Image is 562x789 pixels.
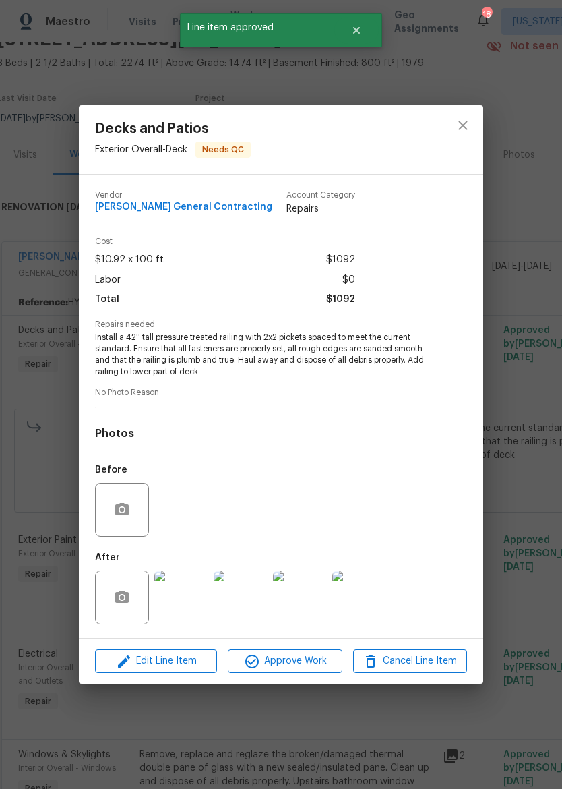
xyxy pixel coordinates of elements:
[334,17,379,44] button: Close
[95,237,355,246] span: Cost
[286,202,355,216] span: Repairs
[95,145,187,154] span: Exterior Overall - Deck
[447,109,479,142] button: close
[342,270,355,290] span: $0
[95,290,119,310] span: Total
[326,290,355,310] span: $1092
[95,332,430,377] span: Install a 42'' tall pressure treated railing with 2x2 pickets spaced to meet the current standard...
[95,465,127,475] h5: Before
[99,653,213,670] span: Edit Line Item
[95,427,467,440] h4: Photos
[357,653,463,670] span: Cancel Line Item
[95,121,251,136] span: Decks and Patios
[95,388,467,397] span: No Photo Reason
[353,649,467,673] button: Cancel Line Item
[95,270,121,290] span: Labor
[286,191,355,200] span: Account Category
[228,649,342,673] button: Approve Work
[95,202,272,212] span: [PERSON_NAME] General Contracting
[95,320,467,329] span: Repairs needed
[95,649,217,673] button: Edit Line Item
[95,250,164,270] span: $10.92 x 100 ft
[95,400,430,411] span: .
[197,143,249,156] span: Needs QC
[95,553,120,562] h5: After
[232,653,338,670] span: Approve Work
[482,8,491,22] div: 18
[326,250,355,270] span: $1092
[95,191,272,200] span: Vendor
[180,13,334,42] span: Line item approved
